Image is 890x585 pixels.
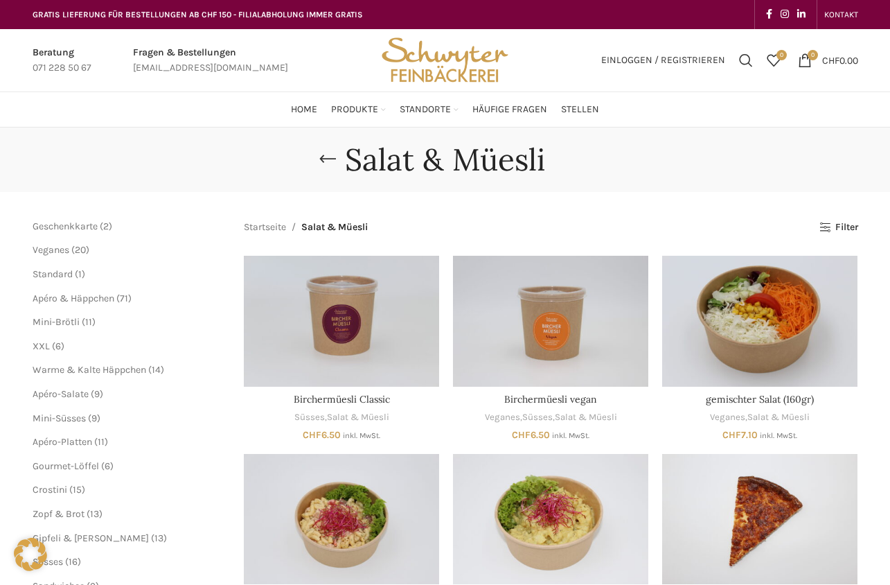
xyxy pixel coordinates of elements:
[512,429,550,441] bdi: 6.50
[512,429,531,441] span: CHF
[303,429,341,441] bdi: 6.50
[33,316,80,328] a: Mini-Brötli
[33,532,149,544] a: Gipfeli & [PERSON_NAME]
[561,103,599,116] span: Stellen
[291,96,317,123] a: Home
[762,5,776,24] a: Facebook social link
[453,454,648,584] a: Kartoffelsalat
[400,96,459,123] a: Standorte
[817,1,865,28] div: Secondary navigation
[662,411,857,424] div: ,
[33,244,69,256] a: Veganes
[85,316,92,328] span: 11
[310,146,345,173] a: Go back
[94,388,100,400] span: 9
[601,55,725,65] span: Einloggen / Registrieren
[69,556,78,568] span: 16
[760,431,797,440] small: inkl. MwSt.
[26,96,865,123] div: Main navigation
[722,429,741,441] span: CHF
[152,364,161,376] span: 14
[33,460,99,472] a: Gourmet-Löffel
[244,220,286,235] a: Startseite
[33,10,363,19] span: GRATIS LIEFERUNG FÜR BESTELLUNGEN AB CHF 150 - FILIALABHOLUNG IMMER GRATIS
[485,411,520,424] a: Veganes
[73,484,82,496] span: 15
[291,103,317,116] span: Home
[706,393,814,405] a: gemischter Salat (160gr)
[33,364,146,376] a: Warme & Kalte Häppchen
[33,268,73,280] a: Standard
[824,10,858,19] span: KONTAKT
[244,454,439,584] a: Hörnlisalat
[294,393,390,405] a: Birchermüesli Classic
[793,5,810,24] a: Linkedin social link
[33,388,89,400] span: Apéro-Salate
[244,411,439,424] div: ,
[760,46,787,74] div: Meine Wunschliste
[555,411,617,424] a: Salat & Müesli
[722,429,758,441] bdi: 7.10
[710,411,745,424] a: Veganes
[120,292,128,304] span: 71
[33,292,114,304] a: Apéro & Häppchen
[33,484,67,496] a: Crostini
[453,256,648,386] a: Birchermüesli vegan
[33,412,86,424] a: Mini-Süsses
[472,103,547,116] span: Häufige Fragen
[244,256,439,386] a: Birchermüesli Classic
[819,222,857,234] a: Filter
[301,220,368,235] span: Salat & Müesli
[105,460,110,472] span: 6
[504,393,597,405] a: Birchermüesli vegan
[78,268,82,280] span: 1
[33,340,50,352] a: XXL
[552,431,589,440] small: inkl. MwSt.
[732,46,760,74] a: Suchen
[103,220,109,232] span: 2
[55,340,61,352] span: 6
[244,220,368,235] nav: Breadcrumb
[154,532,163,544] span: 13
[133,45,288,76] a: Infobox link
[91,412,97,424] span: 9
[791,46,865,74] a: 0 CHF0.00
[472,96,547,123] a: Häufige Fragen
[824,1,858,28] a: KONTAKT
[33,220,98,232] a: Geschenkkarte
[594,46,732,74] a: Einloggen / Registrieren
[776,50,787,60] span: 0
[33,45,91,76] a: Infobox link
[662,256,857,386] a: gemischter Salat (160gr)
[75,244,86,256] span: 20
[294,411,325,424] a: Süsses
[303,429,321,441] span: CHF
[343,431,380,440] small: inkl. MwSt.
[808,50,818,60] span: 0
[747,411,810,424] a: Salat & Müesli
[345,141,545,178] h1: Salat & Müesli
[760,46,787,74] a: 0
[377,53,513,65] a: Site logo
[90,508,99,520] span: 13
[33,436,92,448] a: Apéro-Platten
[331,96,386,123] a: Produkte
[522,411,553,424] a: Süsses
[822,54,858,66] bdi: 0.00
[453,411,648,424] div: , ,
[327,411,389,424] a: Salat & Müesli
[822,54,839,66] span: CHF
[98,436,105,448] span: 11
